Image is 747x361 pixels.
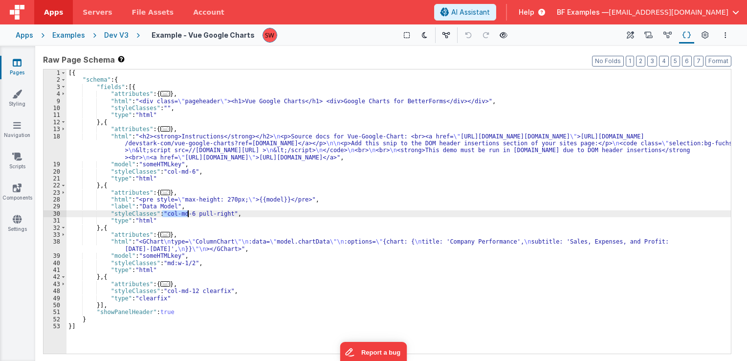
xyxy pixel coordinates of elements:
button: Options [720,29,731,41]
div: 41 [44,267,66,273]
div: 49 [44,295,66,302]
div: Apps [16,30,33,40]
span: ... [160,126,170,132]
div: 50 [44,302,66,309]
div: 40 [44,260,66,267]
div: 42 [44,273,66,280]
span: ... [160,190,170,195]
span: BF Examples — [557,7,609,17]
span: ... [160,91,170,96]
button: 5 [671,56,680,67]
div: 1 [44,69,66,76]
div: 9 [44,98,66,105]
button: BF Examples — [EMAIL_ADDRESS][DOMAIN_NAME] [557,7,739,17]
div: 32 [44,225,66,231]
button: Format [705,56,731,67]
span: ... [160,232,170,237]
button: 4 [659,56,669,67]
div: 31 [44,217,66,224]
div: 2 [44,76,66,83]
div: 18 [44,133,66,161]
div: 53 [44,323,66,330]
div: 4 [44,90,66,97]
button: 7 [694,56,703,67]
div: 29 [44,203,66,210]
div: 51 [44,309,66,316]
span: ... [160,281,170,287]
div: Dev V3 [104,30,129,40]
div: 38 [44,238,66,252]
button: AI Assistant [434,4,496,21]
div: 28 [44,196,66,203]
button: 1 [626,56,634,67]
div: 11 [44,112,66,118]
span: Help [519,7,534,17]
div: 48 [44,288,66,294]
div: 23 [44,189,66,196]
button: 3 [647,56,657,67]
div: 22 [44,182,66,189]
div: 39 [44,252,66,259]
span: File Assets [132,7,174,17]
div: 3 [44,84,66,90]
div: 13 [44,126,66,133]
span: [EMAIL_ADDRESS][DOMAIN_NAME] [609,7,728,17]
div: 52 [44,316,66,323]
div: 12 [44,119,66,126]
div: 30 [44,210,66,217]
div: 33 [44,231,66,238]
div: 20 [44,168,66,175]
h4: Example - Vue Google Charts [152,31,255,39]
div: 43 [44,281,66,288]
button: 2 [636,56,645,67]
img: d5d5e22eeaee244ecab42caaf22dbd7e [263,28,277,42]
span: Apps [44,7,63,17]
span: Raw Page Schema [43,54,115,66]
div: Examples [52,30,85,40]
div: 10 [44,105,66,112]
span: AI Assistant [451,7,490,17]
div: 19 [44,161,66,168]
button: 6 [682,56,692,67]
button: No Folds [592,56,624,67]
span: Servers [83,7,112,17]
div: 21 [44,175,66,182]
